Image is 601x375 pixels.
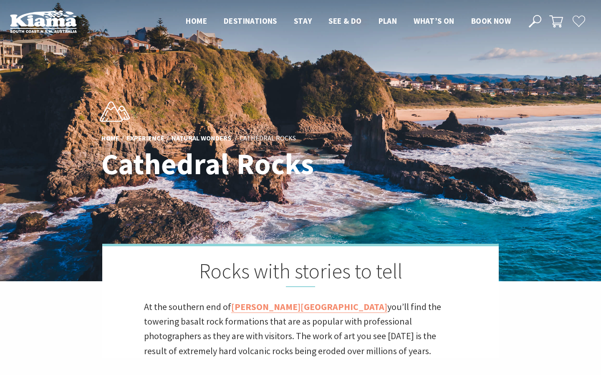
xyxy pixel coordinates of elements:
span: Book now [471,16,511,26]
span: Destinations [224,16,277,26]
p: At the southern end of you’ll find the towering basalt rock formations that are as popular with p... [144,300,457,358]
nav: Main Menu [177,15,519,28]
span: What’s On [414,16,455,26]
img: Kiama Logo [10,10,77,33]
a: Experience [126,134,164,143]
span: See & Do [328,16,361,26]
h1: Cathedral Rocks [101,148,337,180]
a: Natural Wonders [172,134,231,143]
span: Plan [379,16,397,26]
span: Stay [294,16,312,26]
li: Cathedral Rocks [240,133,296,144]
span: Home [186,16,207,26]
h2: Rocks with stories to tell [144,259,457,287]
a: Home [101,134,119,143]
a: [PERSON_NAME][GEOGRAPHIC_DATA] [231,301,387,313]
